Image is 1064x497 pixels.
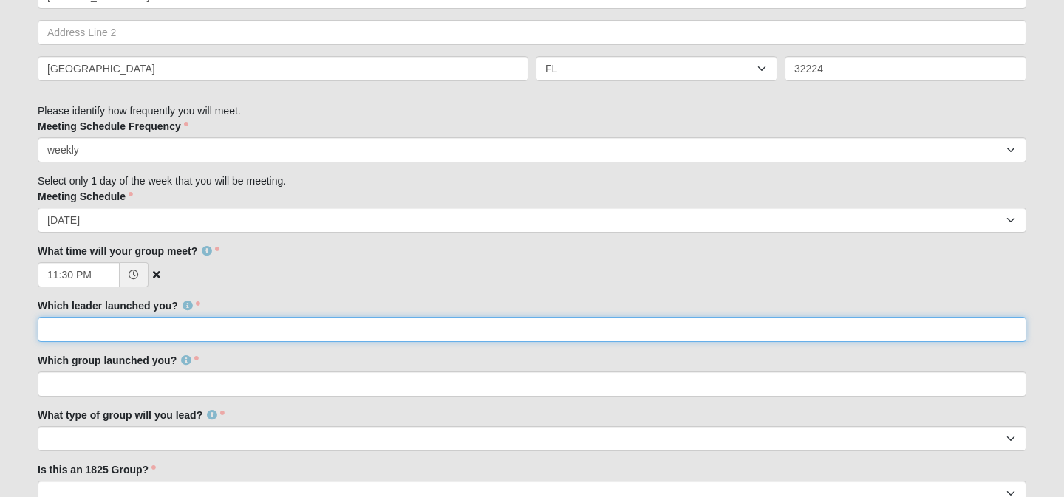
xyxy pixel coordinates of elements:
[38,119,188,134] label: Meeting Schedule Frequency
[38,462,156,477] label: Is this an 1825 Group?
[38,189,133,204] label: Meeting Schedule
[38,20,1026,45] input: Address Line 2
[38,298,200,313] label: Which leader launched you?
[38,408,225,422] label: What type of group will you lead?
[38,244,219,258] label: What time will your group meet?
[38,353,199,368] label: Which group launched you?
[38,56,528,81] input: City
[785,56,1026,81] input: Zip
